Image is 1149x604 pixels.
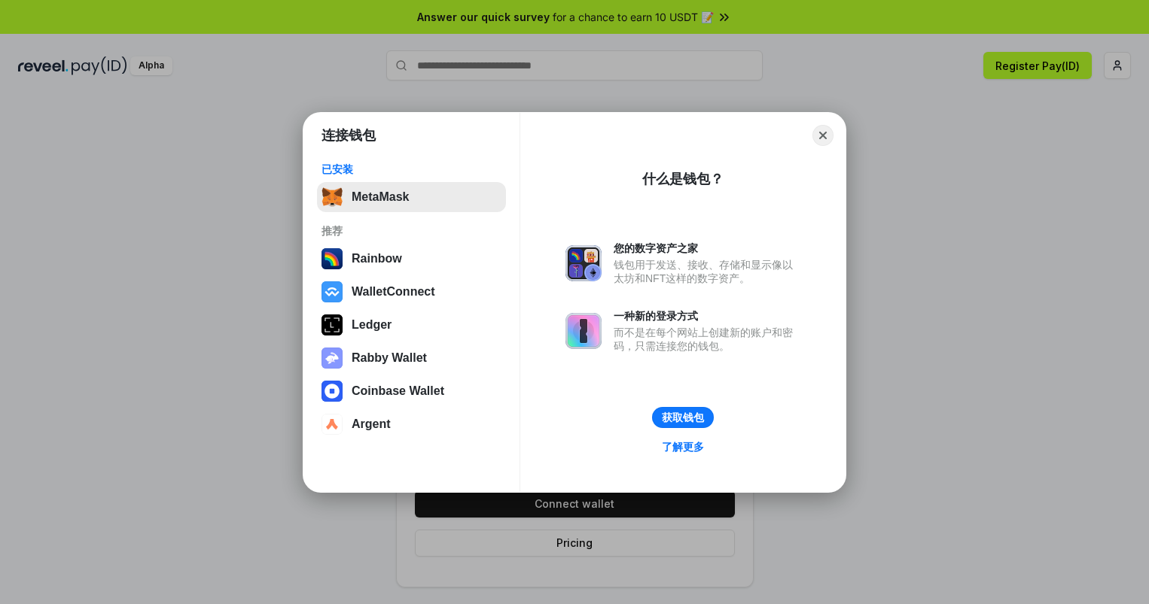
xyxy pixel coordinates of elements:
img: svg+xml,%3Csvg%20width%3D%2228%22%20height%3D%2228%22%20viewBox%3D%220%200%2028%2028%22%20fill%3D... [322,381,343,402]
img: svg+xml,%3Csvg%20width%3D%2228%22%20height%3D%2228%22%20viewBox%3D%220%200%2028%2028%22%20fill%3D... [322,281,343,302]
a: 了解更多 [653,437,713,457]
div: 而不是在每个网站上创建新的账户和密码，只需连接您的钱包。 [614,326,800,353]
img: svg+xml,%3Csvg%20fill%3D%22none%22%20height%3D%2233%22%20viewBox%3D%220%200%2035%2033%22%20width%... [322,187,343,208]
div: MetaMask [352,190,409,204]
img: svg+xml,%3Csvg%20width%3D%2228%22%20height%3D%2228%22%20viewBox%3D%220%200%2028%2028%22%20fill%3D... [322,414,343,435]
div: 什么是钱包？ [642,170,724,188]
div: Rabby Wallet [352,351,427,365]
button: Rabby Wallet [317,343,506,373]
div: 钱包用于发送、接收、存储和显示像以太坊和NFT这样的数字资产。 [614,258,800,285]
button: Argent [317,409,506,439]
div: 了解更多 [662,440,704,454]
div: Argent [352,417,391,431]
img: svg+xml,%3Csvg%20xmlns%3D%22http%3A%2F%2Fwww.w3.org%2F2000%2Fsvg%22%20fill%3D%22none%22%20viewBox... [565,245,602,281]
img: svg+xml,%3Csvg%20xmlns%3D%22http%3A%2F%2Fwww.w3.org%2F2000%2Fsvg%22%20fill%3D%22none%22%20viewBox... [322,348,343,369]
button: Ledger [317,310,506,340]
div: 一种新的登录方式 [614,309,800,323]
div: 您的数字资产之家 [614,241,800,255]
img: svg+xml,%3Csvg%20xmlns%3D%22http%3A%2F%2Fwww.w3.org%2F2000%2Fsvg%22%20fill%3D%22none%22%20viewBox... [565,313,602,349]
button: Rainbow [317,244,506,274]
div: WalletConnect [352,285,435,299]
button: Coinbase Wallet [317,376,506,406]
div: Rainbow [352,252,402,266]
img: svg+xml,%3Csvg%20width%3D%22120%22%20height%3D%22120%22%20viewBox%3D%220%200%20120%20120%22%20fil... [322,248,343,269]
button: Close [812,125,834,146]
div: 获取钱包 [662,411,704,424]
button: WalletConnect [317,277,506,307]
h1: 连接钱包 [322,126,376,144]
div: Ledger [352,318,392,332]
button: MetaMask [317,182,506,212]
div: 已安装 [322,162,501,176]
div: 推荐 [322,224,501,238]
img: svg+xml,%3Csvg%20xmlns%3D%22http%3A%2F%2Fwww.w3.org%2F2000%2Fsvg%22%20width%3D%2228%22%20height%3... [322,314,343,335]
div: Coinbase Wallet [352,384,444,398]
button: 获取钱包 [652,407,714,428]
